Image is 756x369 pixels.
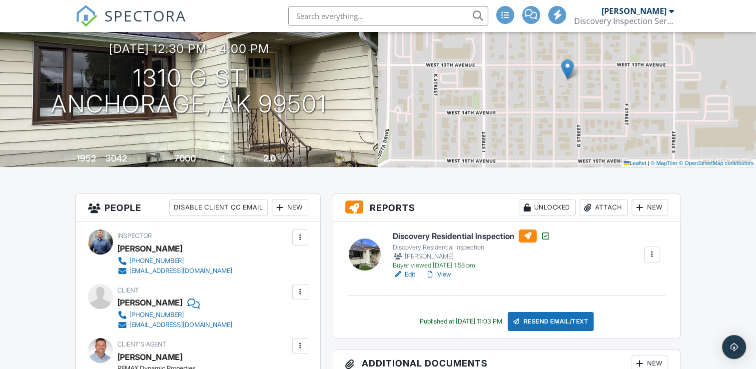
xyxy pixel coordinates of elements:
[226,155,254,163] span: bedrooms
[679,160,754,166] a: © OpenStreetMap contributors
[51,65,327,118] h1: 1310 G St Anchorage, AK 99501
[76,193,320,222] h3: People
[580,199,628,215] div: Attach
[64,155,75,163] span: Built
[117,340,166,348] span: Client's Agent
[393,261,551,269] div: Buyer viewed [DATE] 1:58 pm
[104,5,186,26] span: SPECTORA
[129,311,184,319] div: [PHONE_NUMBER]
[152,155,173,163] span: Lot Size
[272,199,308,215] div: New
[263,153,276,163] div: 2.0
[519,199,576,215] div: Unlocked
[129,267,232,275] div: [EMAIL_ADDRESS][DOMAIN_NAME]
[117,232,152,239] span: Inspector
[197,155,210,163] span: sq.ft.
[128,155,142,163] span: sq. ft.
[393,229,551,269] a: Discovery Residential Inspection Discovery Residential Inspection [PERSON_NAME] Buyer viewed [DAT...
[574,16,674,26] div: Discovery Inspection Services
[219,153,225,163] div: 4
[117,349,182,364] a: [PERSON_NAME]
[117,295,182,310] div: [PERSON_NAME]
[174,153,196,163] div: 7000
[129,257,184,265] div: [PHONE_NUMBER]
[117,310,232,320] a: [PHONE_NUMBER]
[419,317,502,325] div: Published at [DATE] 11:03 PM
[632,199,668,215] div: New
[277,155,306,163] span: bathrooms
[393,251,551,261] div: [PERSON_NAME]
[425,269,451,279] a: View
[288,6,488,26] input: Search everything...
[393,229,551,242] h6: Discovery Residential Inspection
[76,153,96,163] div: 1952
[117,320,232,330] a: [EMAIL_ADDRESS][DOMAIN_NAME]
[393,269,415,279] a: Edit
[602,6,667,16] div: [PERSON_NAME]
[393,243,551,251] div: Discovery Residential Inspection
[117,241,182,256] div: [PERSON_NAME]
[722,335,746,359] div: Open Intercom Messenger
[561,59,574,79] img: Marker
[169,199,268,215] div: Disable Client CC Email
[105,153,127,163] div: 3042
[333,193,680,222] h3: Reports
[117,286,139,294] span: Client
[508,312,594,331] div: Resend Email/Text
[648,160,649,166] span: |
[75,13,186,34] a: SPECTORA
[624,160,646,166] a: Leaflet
[117,266,232,276] a: [EMAIL_ADDRESS][DOMAIN_NAME]
[75,5,97,27] img: The Best Home Inspection Software - Spectora
[117,256,232,266] a: [PHONE_NUMBER]
[651,160,678,166] a: © MapTiler
[109,42,269,55] h3: [DATE] 12:30 pm - 4:00 pm
[129,321,232,329] div: [EMAIL_ADDRESS][DOMAIN_NAME]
